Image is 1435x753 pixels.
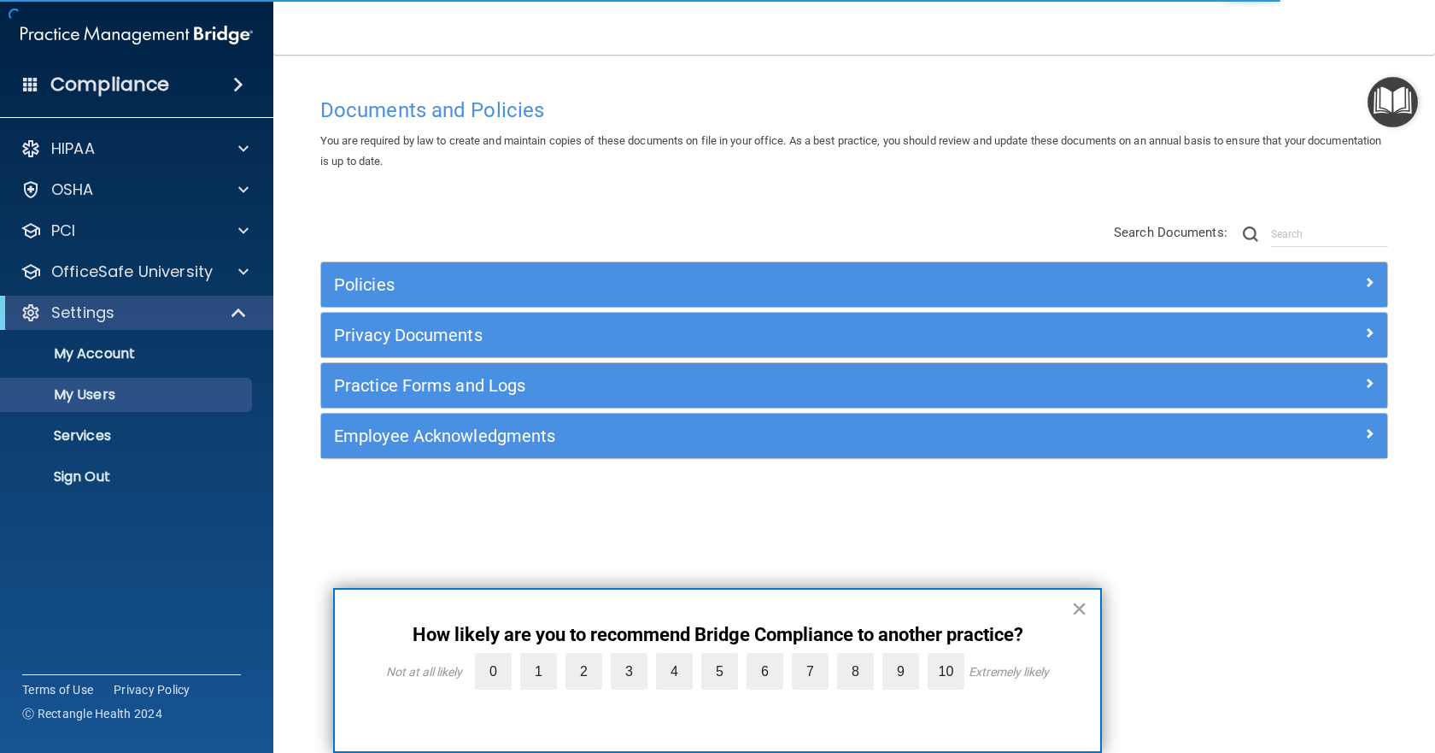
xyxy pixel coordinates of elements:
[51,262,213,282] p: OfficeSafe University
[22,681,93,698] a: Terms of Use
[1368,77,1418,127] button: Open Resource Center
[22,705,162,722] span: Ⓒ Rectangle Health 2024
[747,653,783,690] label: 6
[837,653,874,690] label: 8
[565,653,602,690] label: 2
[334,376,1108,395] h5: Practice Forms and Logs
[520,653,557,690] label: 1
[1114,225,1227,240] span: Search Documents:
[334,326,1108,344] h5: Privacy Documents
[11,427,244,444] p: Services
[334,427,1108,445] h5: Employee Acknowledgments
[51,221,75,241] p: PCI
[369,624,1066,646] p: How likely are you to recommend Bridge Compliance to another practice?
[20,18,253,52] img: PMB logo
[11,386,244,403] p: My Users
[320,99,1388,121] h4: Documents and Policies
[386,665,462,679] div: Not at all likely
[792,653,829,690] label: 7
[1071,595,1087,622] button: Close
[11,468,244,485] p: Sign Out
[969,665,1049,679] div: Extremely likely
[50,73,169,97] h4: Compliance
[51,179,94,200] p: OSHA
[1243,226,1258,242] img: ic-search.3b580494.png
[11,345,244,362] p: My Account
[1271,221,1388,247] input: Search
[51,138,95,159] p: HIPAA
[51,303,114,323] p: Settings
[928,653,964,690] label: 10
[882,653,919,690] label: 9
[656,653,693,690] label: 4
[475,653,512,690] label: 0
[334,275,1108,294] h5: Policies
[701,653,738,690] label: 5
[611,653,647,690] label: 3
[114,681,190,698] a: Privacy Policy
[320,134,1381,168] span: You are required by law to create and maintain copies of these documents on file in your office. ...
